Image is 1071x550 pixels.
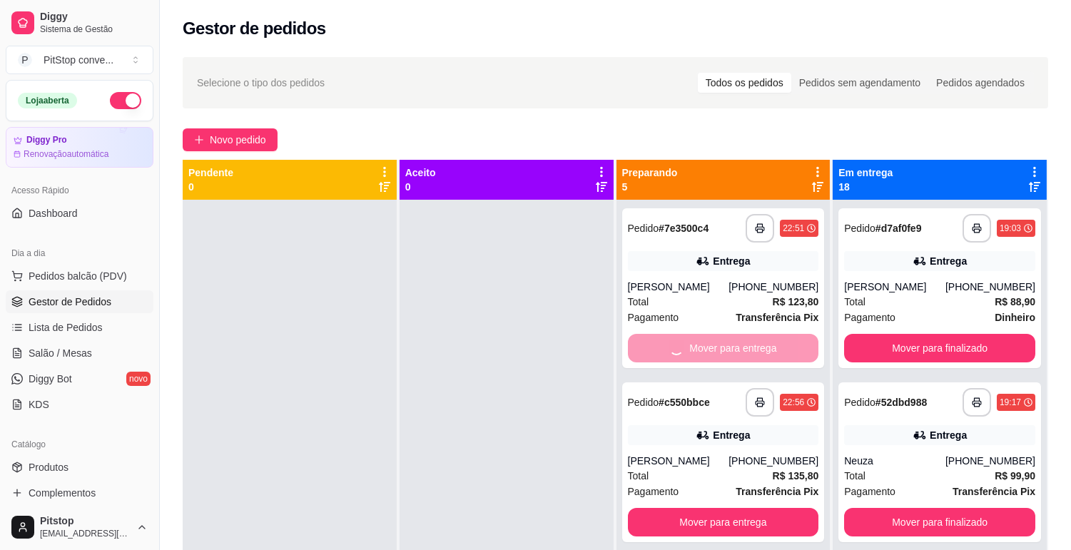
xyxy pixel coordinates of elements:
div: Loja aberta [18,93,77,108]
div: [PHONE_NUMBER] [729,280,818,294]
a: Diggy Botnovo [6,367,153,390]
span: Pedidos balcão (PDV) [29,269,127,283]
div: Neuza [844,454,945,468]
p: 0 [188,180,233,194]
span: Pagamento [628,310,679,325]
div: Pedidos sem agendamento [791,73,928,93]
p: 0 [405,180,436,194]
div: [PERSON_NAME] [628,454,729,468]
span: Selecione o tipo dos pedidos [197,75,325,91]
a: Produtos [6,456,153,479]
div: Entrega [930,254,967,268]
span: P [18,53,32,67]
span: Total [628,294,649,310]
a: Lista de Pedidos [6,316,153,339]
div: 22:51 [783,223,804,234]
span: Total [844,294,866,310]
span: plus [194,135,204,145]
a: Gestor de Pedidos [6,290,153,313]
strong: R$ 123,80 [773,296,819,307]
span: Novo pedido [210,132,266,148]
span: Pagamento [628,484,679,499]
div: 19:03 [1000,223,1021,234]
span: Pedido [844,223,875,234]
a: Complementos [6,482,153,504]
span: Gestor de Pedidos [29,295,111,309]
span: Total [628,468,649,484]
div: [PHONE_NUMBER] [729,454,818,468]
button: Pitstop[EMAIL_ADDRESS][DOMAIN_NAME] [6,510,153,544]
span: Complementos [29,486,96,500]
strong: Transferência Pix [953,486,1035,497]
div: [PERSON_NAME] [844,280,945,294]
button: Novo pedido [183,128,278,151]
strong: Dinheiro [995,312,1035,323]
button: Mover para finalizado [844,508,1035,536]
span: Diggy Bot [29,372,72,386]
span: Salão / Mesas [29,346,92,360]
div: Dia a dia [6,242,153,265]
div: PitStop conve ... [44,53,113,67]
span: Diggy [40,11,148,24]
p: Pendente [188,165,233,180]
p: 5 [622,180,678,194]
span: Pagamento [844,484,895,499]
a: Diggy ProRenovaçãoautomática [6,127,153,168]
div: 19:17 [1000,397,1021,408]
button: Mover para entrega [628,508,819,536]
div: Entrega [930,428,967,442]
strong: R$ 135,80 [773,470,819,482]
span: Pagamento [844,310,895,325]
div: Acesso Rápido [6,179,153,202]
h2: Gestor de pedidos [183,17,326,40]
a: KDS [6,393,153,416]
span: Pedido [628,223,659,234]
div: [PHONE_NUMBER] [945,280,1035,294]
span: [EMAIL_ADDRESS][DOMAIN_NAME] [40,528,131,539]
span: Pedido [628,397,659,408]
span: Total [844,468,866,484]
span: Sistema de Gestão [40,24,148,35]
button: Alterar Status [110,92,141,109]
div: Catálogo [6,433,153,456]
p: Aceito [405,165,436,180]
a: DiggySistema de Gestão [6,6,153,40]
div: Todos os pedidos [698,73,791,93]
span: Dashboard [29,206,78,220]
button: Mover para finalizado [844,334,1035,362]
a: Salão / Mesas [6,342,153,365]
a: Dashboard [6,202,153,225]
div: Pedidos agendados [928,73,1032,93]
strong: Transferência Pix [736,312,818,323]
span: Pedido [844,397,875,408]
strong: # d7af0fe9 [875,223,922,234]
strong: # 52dbd988 [875,397,927,408]
div: Entrega [713,254,750,268]
p: Preparando [622,165,678,180]
article: Renovação automática [24,148,108,160]
div: [PHONE_NUMBER] [945,454,1035,468]
article: Diggy Pro [26,135,67,146]
span: Produtos [29,460,68,474]
span: Pitstop [40,515,131,528]
strong: # 7e3500c4 [659,223,709,234]
span: Lista de Pedidos [29,320,103,335]
strong: # c550bbce [659,397,710,408]
div: Entrega [713,428,750,442]
strong: Transferência Pix [736,486,818,497]
strong: R$ 88,90 [995,296,1035,307]
button: Pedidos balcão (PDV) [6,265,153,287]
p: 18 [838,180,893,194]
button: Select a team [6,46,153,74]
span: KDS [29,397,49,412]
div: 22:56 [783,397,804,408]
p: Em entrega [838,165,893,180]
div: [PERSON_NAME] [628,280,729,294]
strong: R$ 99,90 [995,470,1035,482]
